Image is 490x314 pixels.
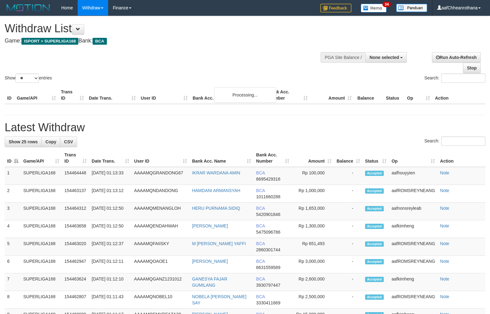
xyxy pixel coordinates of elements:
[89,291,131,309] td: [DATE] 01:11:43
[5,220,21,238] td: 4
[383,86,405,104] th: Status
[132,185,190,203] td: AAAAMQNDANDONG
[266,86,310,104] th: Bank Acc. Number
[361,4,387,12] img: Button%20Memo.svg
[190,86,266,104] th: Bank Acc. Name
[441,74,485,83] input: Search:
[389,238,437,256] td: aafROMSREYNEANG
[5,74,52,83] label: Show entries
[132,273,190,291] td: AAAAMQGANZ1231012
[9,139,38,144] span: Show 25 rows
[5,38,320,44] h4: Game: Bank:
[292,273,334,291] td: Rp 2,600,000
[256,206,265,211] span: BCA
[389,185,437,203] td: aafROMSREYNEANG
[21,167,62,185] td: SUPERLIGA168
[21,185,62,203] td: SUPERLIGA168
[321,52,365,63] div: PGA Site Balance /
[5,3,52,12] img: MOTION_logo.png
[292,238,334,256] td: Rp 651,493
[256,247,280,252] span: Copy 2860301744 to clipboard
[192,206,240,211] a: HERU PURNAMA SIDIQ
[334,149,363,167] th: Balance: activate to sort column ascending
[45,139,56,144] span: Copy
[440,259,449,264] a: Note
[132,238,190,256] td: AAAAMQFAIISKY
[256,188,265,193] span: BCA
[41,137,60,147] a: Copy
[320,4,351,12] img: Feedback.jpg
[365,224,384,229] span: Accepted
[292,149,334,167] th: Amount: activate to sort column ascending
[256,241,265,246] span: BCA
[433,86,485,104] th: Action
[310,86,354,104] th: Amount
[256,259,265,264] span: BCA
[132,220,190,238] td: AAAAMQENDAHWAH
[365,188,384,194] span: Accepted
[365,294,384,300] span: Accepted
[254,149,292,167] th: Bank Acc. Number: activate to sort column ascending
[62,149,89,167] th: Trans ID: activate to sort column ascending
[256,194,280,199] span: Copy 1011660288 to clipboard
[89,273,131,291] td: [DATE] 01:12:10
[363,149,389,167] th: Status: activate to sort column ascending
[86,86,138,104] th: Date Trans.
[334,291,363,309] td: -
[256,294,265,299] span: BCA
[292,203,334,220] td: Rp 1,653,000
[89,238,131,256] td: [DATE] 01:12:37
[424,74,485,83] label: Search:
[365,206,384,211] span: Accepted
[440,276,449,281] a: Note
[256,300,280,305] span: Copy 3330411669 to clipboard
[62,256,89,273] td: 154462947
[256,223,265,228] span: BCA
[389,167,437,185] td: aafhouyyien
[192,188,240,193] a: HAMDANI ARMANSYAH
[5,203,21,220] td: 3
[5,273,21,291] td: 7
[192,294,246,305] a: NOBELA [PERSON_NAME] SAY
[440,294,449,299] a: Note
[89,256,131,273] td: [DATE] 01:12:11
[89,185,131,203] td: [DATE] 01:13:12
[5,238,21,256] td: 5
[5,167,21,185] td: 1
[62,273,89,291] td: 154463624
[354,86,383,104] th: Balance
[5,256,21,273] td: 6
[396,4,427,12] img: panduan.png
[256,230,280,235] span: Copy 5475096786 to clipboard
[89,149,131,167] th: Date Trans.: activate to sort column ascending
[389,291,437,309] td: aafROMSREYNEANG
[5,291,21,309] td: 8
[21,203,62,220] td: SUPERLIGA168
[60,137,77,147] a: CSV
[16,74,39,83] select: Showentries
[5,185,21,203] td: 2
[5,137,42,147] a: Show 25 rows
[62,238,89,256] td: 154463020
[62,220,89,238] td: 154463658
[192,259,228,264] a: [PERSON_NAME]
[192,170,240,175] a: IKRAR WARDANA AMIN
[441,137,485,146] input: Search:
[440,188,449,193] a: Note
[256,212,280,217] span: Copy 5420901846 to clipboard
[192,241,246,246] a: M [PERSON_NAME] YAFFI
[440,241,449,246] a: Note
[424,137,485,146] label: Search:
[5,22,320,35] h1: Withdraw List
[389,203,437,220] td: aafnonsreyleab
[62,185,89,203] td: 154463137
[214,87,276,103] div: Processing...
[21,273,62,291] td: SUPERLIGA168
[256,283,280,288] span: Copy 3930797447 to clipboard
[93,38,107,45] span: BCA
[334,273,363,291] td: -
[62,167,89,185] td: 154464448
[334,256,363,273] td: -
[365,277,384,282] span: Accepted
[256,177,280,182] span: Copy 6695429316 to clipboard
